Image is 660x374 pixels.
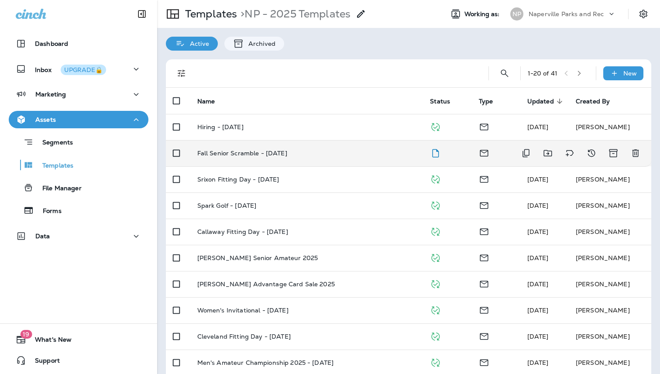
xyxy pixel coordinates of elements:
button: Settings [636,6,651,22]
p: Archived [244,40,275,47]
button: UPGRADE🔒 [61,65,106,75]
span: What's New [26,336,72,347]
p: Forms [34,207,62,216]
span: Rachael Owen [527,359,549,367]
span: Type [479,98,493,105]
p: Hiring - [DATE] [197,124,244,130]
span: Rachael Owen [527,202,549,209]
p: Active [186,40,209,47]
td: [PERSON_NAME] [569,271,651,297]
td: [PERSON_NAME] [569,114,651,140]
div: UPGRADE🔒 [64,67,103,73]
p: Srixon Fitting Day - [DATE] [197,176,279,183]
span: Status [430,98,450,105]
button: Segments [9,133,148,151]
span: Email [479,227,489,235]
span: Updated [527,97,565,105]
span: Rachael Owen [527,280,549,288]
span: Email [479,279,489,287]
span: Rachael Owen [527,123,549,131]
span: Created By [576,98,610,105]
button: File Manager [9,178,148,197]
p: Inbox [35,65,106,74]
button: Dashboard [9,35,148,52]
td: [PERSON_NAME] [569,245,651,271]
p: Marketing [35,91,66,98]
p: Segments [34,139,73,148]
button: Archive [605,144,622,162]
button: View Changelog [583,144,600,162]
span: Email [479,305,489,313]
p: Men's Amateur Championship 2025 - [DATE] [197,359,334,366]
span: Email [479,201,489,209]
span: Published [430,122,441,130]
button: Assets [9,111,148,128]
td: [PERSON_NAME] [569,297,651,323]
button: Marketing [9,86,148,103]
span: Published [430,175,441,182]
span: Type [479,97,505,105]
button: Filters [173,65,190,82]
button: InboxUPGRADE🔒 [9,60,148,78]
p: New [623,70,637,77]
span: Draft [430,148,441,156]
span: Rachael Owen [527,333,549,340]
span: Status [430,97,461,105]
p: Spark Golf - [DATE] [197,202,257,209]
p: Assets [35,116,56,123]
button: Forms [9,201,148,220]
button: Collapse Sidebar [130,5,154,23]
td: [PERSON_NAME] [569,219,651,245]
span: Rachael Owen [527,175,549,183]
p: [PERSON_NAME] Advantage Card Sale 2025 [197,281,335,288]
span: Rachael Owen [527,228,549,236]
span: Published [430,201,441,209]
p: Data [35,233,50,240]
div: 1 - 20 of 41 [528,70,557,77]
span: Published [430,253,441,261]
span: Email [479,332,489,340]
span: Email [479,358,489,366]
span: Email [479,122,489,130]
button: Duplicate [517,144,535,162]
span: Rachael Owen [527,306,549,314]
p: Cleveland Fitting Day - [DATE] [197,333,291,340]
p: Callaway Fitting Day - [DATE] [197,228,288,235]
span: Created By [576,97,621,105]
p: Naperville Parks and Rec [529,10,604,17]
span: Email [479,253,489,261]
span: Name [197,97,227,105]
p: File Manager [34,185,82,193]
span: Published [430,279,441,287]
button: Templates [9,156,148,174]
td: [PERSON_NAME] [569,323,651,350]
button: Move to folder [539,144,557,162]
div: NP [510,7,523,21]
button: Support [9,352,148,369]
span: Published [430,332,441,340]
p: Fall Senior Scramble - [DATE] [197,150,287,157]
span: 19 [20,330,32,339]
span: Name [197,98,215,105]
p: Templates [182,7,237,21]
p: Templates [34,162,73,170]
span: Email [479,148,489,156]
span: Working as: [464,10,502,18]
span: Email [479,175,489,182]
td: [PERSON_NAME] [569,166,651,192]
p: Women's Invitational - [DATE] [197,307,289,314]
button: Add tags [561,144,578,162]
span: Published [430,305,441,313]
span: Rachael Owen [527,254,549,262]
p: Dashboard [35,40,68,47]
td: [PERSON_NAME] [569,192,651,219]
span: Published [430,227,441,235]
p: NP - 2025 Templates [237,7,351,21]
button: Search Templates [496,65,513,82]
span: Updated [527,98,554,105]
button: Data [9,227,148,245]
span: Support [26,357,60,367]
button: 19What's New [9,331,148,348]
p: [PERSON_NAME] Senior Amateur 2025 [197,254,318,261]
span: Published [430,358,441,366]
